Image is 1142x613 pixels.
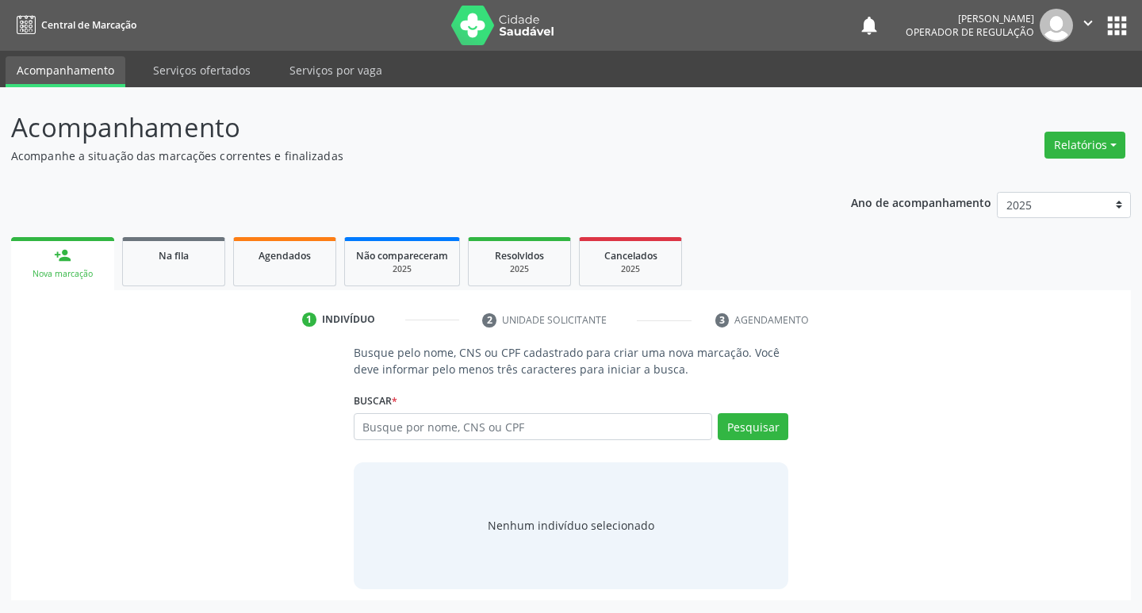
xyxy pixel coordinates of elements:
[159,249,189,262] span: Na fila
[858,14,880,36] button: notifications
[142,56,262,84] a: Serviços ofertados
[488,517,654,534] div: Nenhum indivíduo selecionado
[356,249,448,262] span: Não compareceram
[22,268,103,280] div: Nova marcação
[6,56,125,87] a: Acompanhamento
[1040,9,1073,42] img: img
[11,108,795,148] p: Acompanhamento
[1103,12,1131,40] button: apps
[11,148,795,164] p: Acompanhe a situação das marcações correntes e finalizadas
[591,263,670,275] div: 2025
[604,249,657,262] span: Cancelados
[906,12,1034,25] div: [PERSON_NAME]
[1044,132,1125,159] button: Relatórios
[54,247,71,264] div: person_add
[354,344,789,377] p: Busque pelo nome, CNS ou CPF cadastrado para criar uma nova marcação. Você deve informar pelo men...
[718,413,788,440] button: Pesquisar
[11,12,136,38] a: Central de Marcação
[354,413,713,440] input: Busque por nome, CNS ou CPF
[495,249,544,262] span: Resolvidos
[356,263,448,275] div: 2025
[851,192,991,212] p: Ano de acompanhamento
[322,312,375,327] div: Indivíduo
[41,18,136,32] span: Central de Marcação
[1079,14,1097,32] i: 
[906,25,1034,39] span: Operador de regulação
[278,56,393,84] a: Serviços por vaga
[480,263,559,275] div: 2025
[354,389,397,413] label: Buscar
[259,249,311,262] span: Agendados
[1073,9,1103,42] button: 
[302,312,316,327] div: 1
